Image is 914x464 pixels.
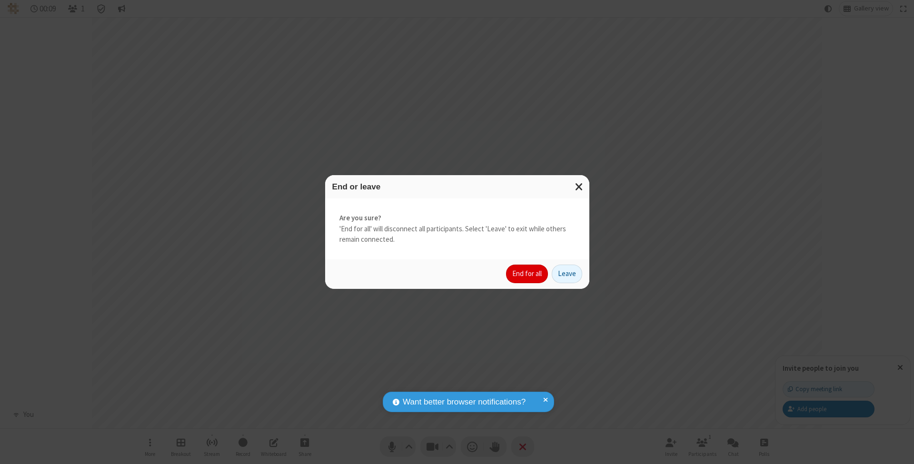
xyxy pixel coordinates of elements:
h3: End or leave [332,182,582,191]
span: Want better browser notifications? [403,396,526,408]
strong: Are you sure? [339,213,575,224]
button: End for all [506,265,548,284]
div: 'End for all' will disconnect all participants. Select 'Leave' to exit while others remain connec... [325,198,589,259]
button: Close modal [569,175,589,198]
button: Leave [552,265,582,284]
